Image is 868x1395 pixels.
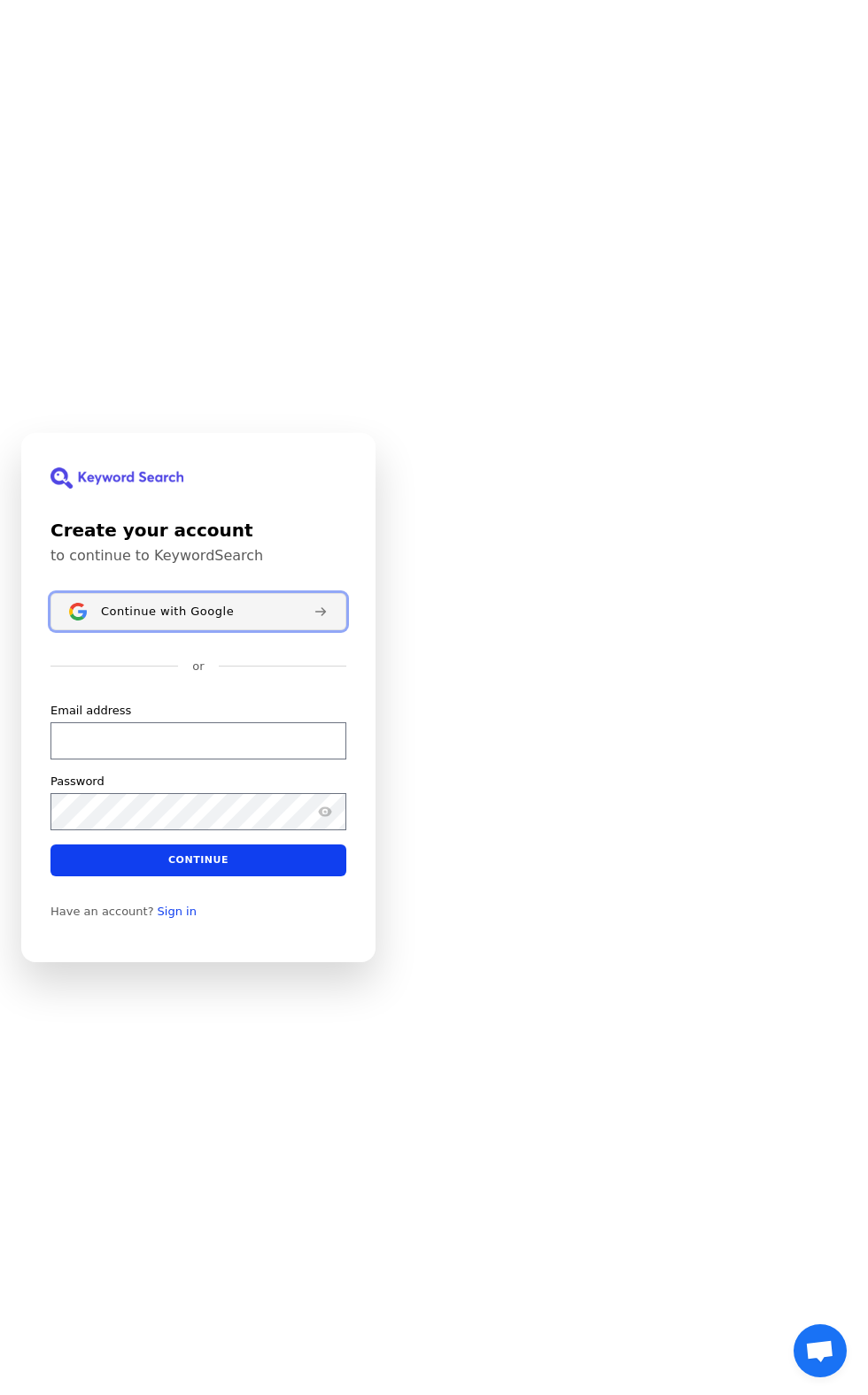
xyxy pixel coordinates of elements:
button: Show password [314,801,336,822]
div: Ouvrir le chat [794,1324,847,1377]
img: Sign in with Google [69,603,87,620]
button: Sign in with GoogleContinue with Google [50,593,346,630]
span: Have an account? [50,905,154,919]
a: Sign in [158,905,197,919]
p: to continue to KeywordSearch [50,547,346,565]
span: Continue with Google [101,605,234,619]
label: Email address [50,703,131,719]
button: Continue [50,844,346,876]
img: KeywordSearch [50,467,183,489]
h1: Create your account [50,517,346,543]
p: or [192,659,204,674]
label: Password [50,774,105,790]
